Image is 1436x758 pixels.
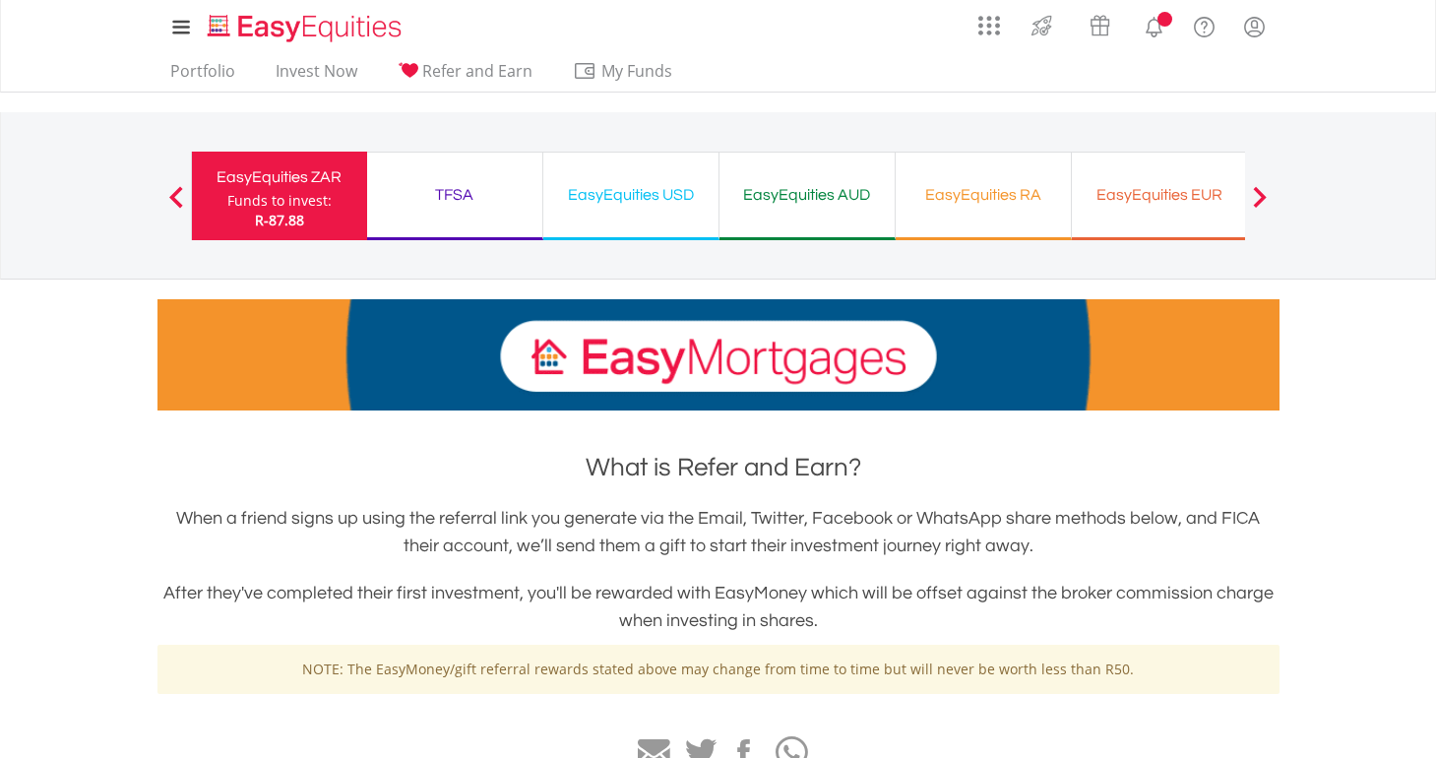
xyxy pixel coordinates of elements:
div: EasyEquities ZAR [204,163,355,191]
h3: After they've completed their first investment, you'll be rewarded with EasyMoney which will be o... [157,580,1280,635]
span: What is Refer and Earn? [586,455,861,480]
a: Portfolio [162,61,243,92]
a: Home page [200,5,409,44]
img: EasyEquities_Logo.png [204,12,409,44]
a: Notifications [1129,5,1179,44]
div: EasyEquities USD [555,181,707,209]
a: Vouchers [1071,5,1129,41]
h3: When a friend signs up using the referral link you generate via the Email, Twitter, Facebook or W... [157,505,1280,560]
div: Funds to invest: [227,191,332,211]
img: vouchers-v2.svg [1084,10,1116,41]
img: grid-menu-icon.svg [978,15,1000,36]
span: Refer and Earn [422,60,532,82]
div: EasyEquities RA [907,181,1059,209]
a: FAQ's and Support [1179,5,1229,44]
img: thrive-v2.svg [1026,10,1058,41]
p: NOTE: The EasyMoney/gift referral rewards stated above may change from time to time but will neve... [172,660,1265,679]
div: EasyEquities AUD [731,181,883,209]
button: Previous [156,196,196,216]
div: TFSA [379,181,531,209]
span: R-87.88 [255,211,304,229]
span: My Funds [573,58,702,84]
button: Next [1240,196,1280,216]
div: EasyEquities EUR [1084,181,1235,209]
a: Refer and Earn [390,61,540,92]
a: AppsGrid [966,5,1013,36]
a: My Profile [1229,5,1280,48]
a: Invest Now [268,61,365,92]
img: EasyMortage Promotion Banner [157,299,1280,411]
